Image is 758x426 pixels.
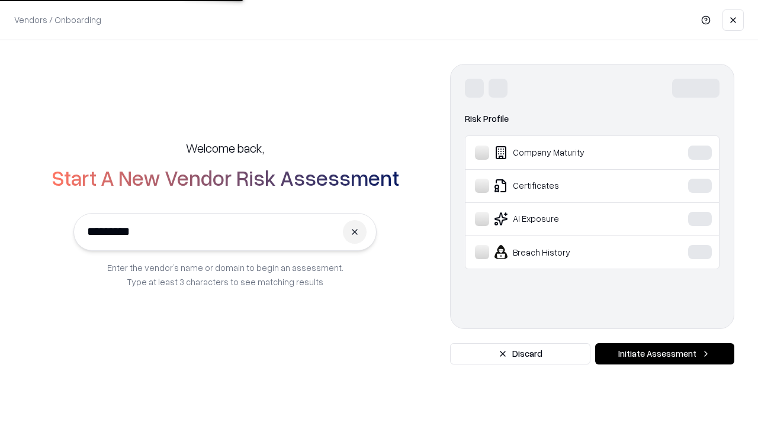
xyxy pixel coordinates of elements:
h5: Welcome back, [186,140,264,156]
div: Breach History [475,245,652,259]
div: Company Maturity [475,146,652,160]
div: AI Exposure [475,212,652,226]
p: Vendors / Onboarding [14,14,101,26]
h2: Start A New Vendor Risk Assessment [52,166,399,189]
p: Enter the vendor’s name or domain to begin an assessment. Type at least 3 characters to see match... [107,260,343,289]
div: Risk Profile [465,112,720,126]
button: Discard [450,343,590,364]
button: Initiate Assessment [595,343,734,364]
div: Certificates [475,179,652,193]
